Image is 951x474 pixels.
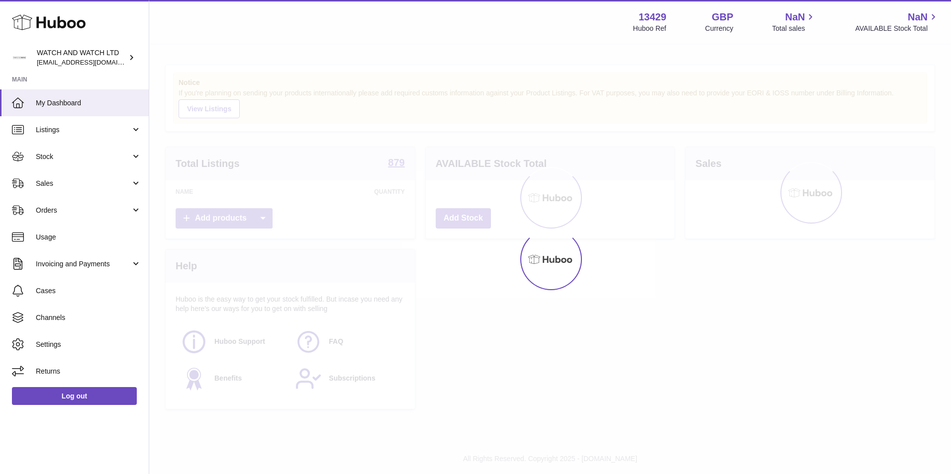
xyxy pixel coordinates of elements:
[36,233,141,242] span: Usage
[36,179,131,188] span: Sales
[36,340,141,349] span: Settings
[36,152,131,161] span: Stock
[639,10,666,24] strong: 13429
[36,367,141,376] span: Returns
[36,313,141,322] span: Channels
[12,50,27,65] img: internalAdmin-13429@internal.huboo.com
[633,24,666,33] div: Huboo Ref
[712,10,733,24] strong: GBP
[772,10,816,33] a: NaN Total sales
[36,286,141,296] span: Cases
[705,24,734,33] div: Currency
[855,24,939,33] span: AVAILABLE Stock Total
[785,10,805,24] span: NaN
[36,259,131,269] span: Invoicing and Payments
[772,24,816,33] span: Total sales
[36,125,131,135] span: Listings
[855,10,939,33] a: NaN AVAILABLE Stock Total
[36,98,141,108] span: My Dashboard
[36,206,131,215] span: Orders
[37,58,146,66] span: [EMAIL_ADDRESS][DOMAIN_NAME]
[12,387,137,405] a: Log out
[908,10,928,24] span: NaN
[37,48,126,67] div: WATCH AND WATCH LTD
